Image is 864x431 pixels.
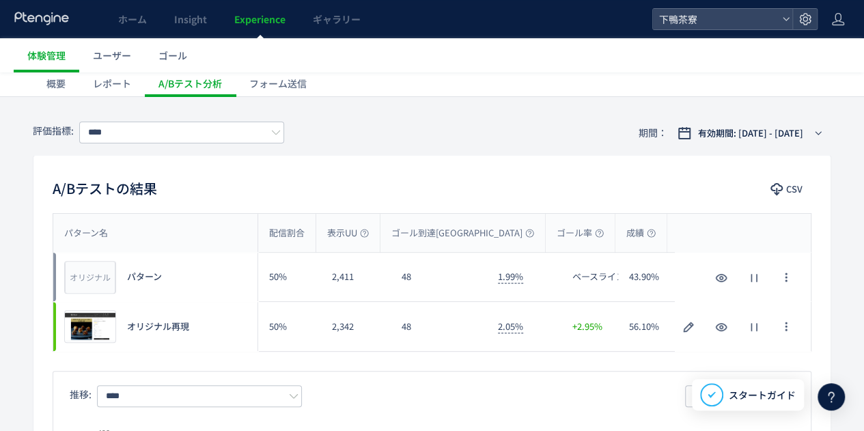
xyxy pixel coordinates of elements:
div: フォーム送信 [236,70,320,97]
span: 下鴨茶寮 [655,9,777,29]
div: レポート [79,70,145,97]
div: 48 [391,302,487,351]
span: 表示UU [327,227,369,240]
div: 43.90% [618,253,675,301]
img: 7e666b93c3f17baafb81eaf22aa3095d1757989563009.jpeg [65,311,115,342]
span: ゴール到達[GEOGRAPHIC_DATA] [391,227,534,240]
span: ゴール率 [557,227,604,240]
button: 有効期間: [DATE] - [DATE] [669,122,831,144]
span: 評価指標: [33,124,74,137]
span: ギャラリー [313,12,361,26]
span: Experience [234,12,285,26]
span: 1.99% [498,270,523,283]
span: ホーム [118,12,147,26]
span: 2.05% [498,320,523,333]
div: オリジナル [65,261,115,294]
div: 2,342 [321,302,391,351]
span: スタートガイド [729,388,796,402]
div: 48 [391,253,487,301]
span: 有効期間: [DATE] - [DATE] [698,126,803,140]
span: パターン名 [64,227,108,240]
span: 推移: [70,387,92,401]
h2: A/Bテストの結果 [53,178,157,199]
div: 2,411 [321,253,391,301]
span: CSV [786,178,803,200]
div: 50% [258,253,321,301]
button: CSV [764,178,811,200]
div: 概要 [33,70,79,97]
span: オリジナル再現 [127,320,189,333]
span: パターン [127,270,162,283]
span: 成績 [626,227,656,240]
span: ユーザー [93,48,131,62]
span: 体験管理 [27,48,66,62]
div: A/Bテスト分析 [145,70,236,97]
div: 56.10% [618,302,675,351]
span: 期間： [639,122,667,144]
span: ベースライン [572,270,625,283]
span: Insight [174,12,207,26]
div: 50% [258,302,321,351]
span: ゴール [158,48,187,62]
span: 配信割合 [269,227,305,240]
span: +2.95% [572,320,602,333]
